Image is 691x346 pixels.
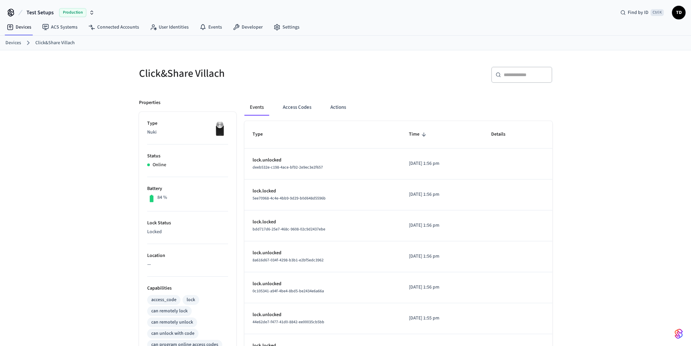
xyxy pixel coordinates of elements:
[187,296,195,304] div: lock
[409,315,475,322] p: [DATE] 1:55 pm
[147,252,228,259] p: Location
[244,99,269,116] button: Events
[153,161,166,169] p: Online
[253,195,326,201] span: 5ee70968-4c4e-4bb9-9d29-b0d648d5596b
[409,129,428,140] span: Time
[244,99,552,116] div: ant example
[147,185,228,192] p: Battery
[253,288,324,294] span: 0c105341-a94f-4be4-8bd5-be2434e6a66a
[253,188,393,195] p: lock.locked
[5,39,21,47] a: Devices
[268,21,305,33] a: Settings
[151,308,188,315] div: can remotely lock
[651,9,664,16] span: Ctrl K
[628,9,649,16] span: Find by ID
[253,165,323,170] span: deeb532e-c198-4ace-bf92-2e9ec3e2f657
[151,296,176,304] div: access_code
[27,8,54,17] span: Test Setups
[325,99,351,116] button: Actions
[147,220,228,227] p: Lock Status
[147,285,228,292] p: Capabilities
[253,280,393,288] p: lock.unlocked
[227,21,268,33] a: Developer
[253,249,393,257] p: lock.unlocked
[144,21,194,33] a: User Identities
[35,39,75,47] a: Click&Share Villach
[673,6,685,19] span: TD
[147,228,228,236] p: Locked
[139,99,160,106] p: Properties
[615,6,669,19] div: Find by IDCtrl K
[672,6,686,19] button: TD
[194,21,227,33] a: Events
[491,129,514,140] span: Details
[253,319,324,325] span: 44e62de7-f477-41d0-8842-ee00035cb5bb
[253,219,393,226] p: lock.locked
[139,67,342,81] h5: Click&Share Villach
[147,261,228,268] p: —
[147,129,228,136] p: Nuki
[409,222,475,229] p: [DATE] 1:56 pm
[157,194,167,201] p: 84 %
[409,160,475,167] p: [DATE] 1:56 pm
[253,257,324,263] span: 8a616d67-034f-4298-b3b1-e2bf5edc3962
[211,120,228,137] img: Nuki Smart Lock 3.0 Pro Black, Front
[147,153,228,160] p: Status
[253,157,393,164] p: lock.unlocked
[675,328,683,339] img: SeamLogoGradient.69752ec5.svg
[83,21,144,33] a: Connected Accounts
[409,191,475,198] p: [DATE] 1:56 pm
[147,120,228,127] p: Type
[409,284,475,291] p: [DATE] 1:56 pm
[1,21,37,33] a: Devices
[277,99,317,116] button: Access Codes
[253,226,325,232] span: bdd717d6-25e7-468c-9608-02c9d2437ebe
[253,311,393,318] p: lock.unlocked
[151,330,194,337] div: can unlock with code
[253,129,272,140] span: Type
[37,21,83,33] a: ACS Systems
[151,319,193,326] div: can remotely unlock
[59,8,86,17] span: Production
[409,253,475,260] p: [DATE] 1:56 pm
